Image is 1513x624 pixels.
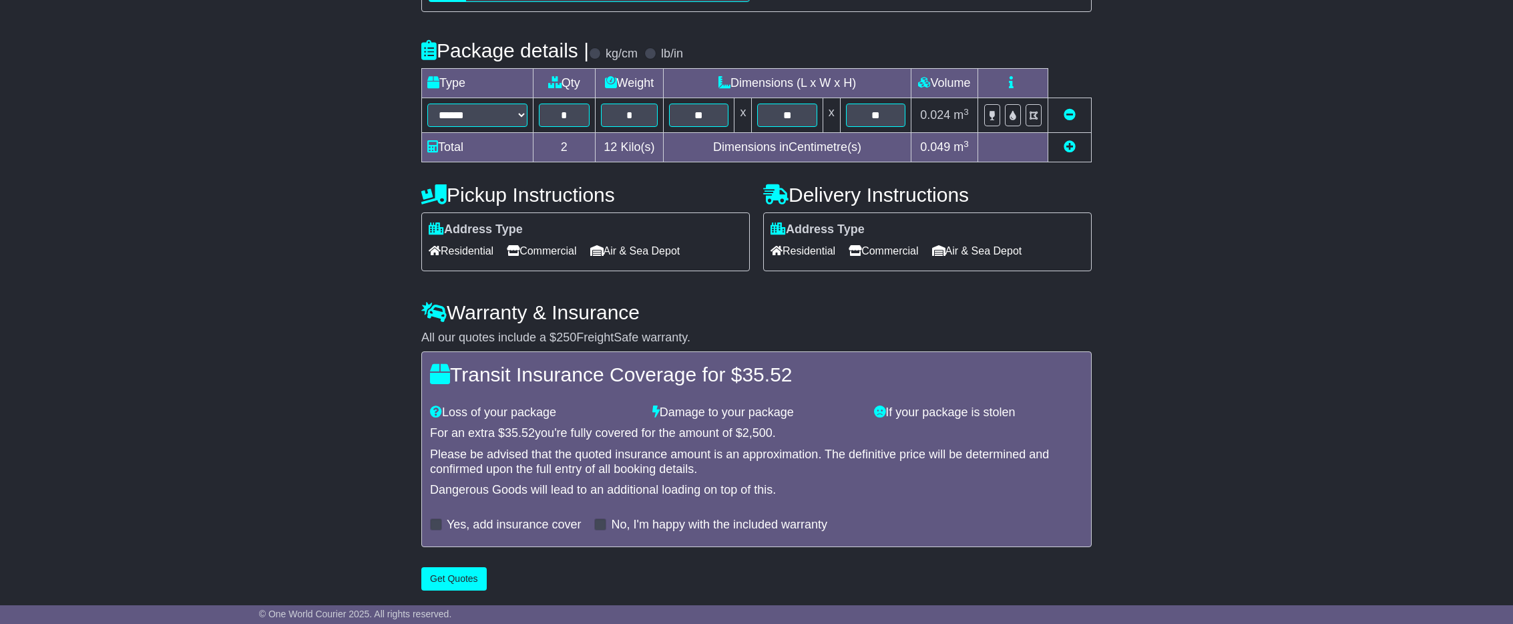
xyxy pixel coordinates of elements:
[595,69,664,98] td: Weight
[953,140,969,154] span: m
[920,108,950,122] span: 0.024
[920,140,950,154] span: 0.049
[963,107,969,117] sup: 3
[849,241,918,261] span: Commercial
[911,69,978,98] td: Volume
[422,69,533,98] td: Type
[421,39,589,61] h4: Package details |
[421,301,1092,323] h4: Warranty & Insurance
[734,98,752,133] td: x
[646,406,868,420] div: Damage to your package
[771,222,865,237] label: Address Type
[429,222,523,237] label: Address Type
[259,609,452,619] span: © One World Courier 2025. All rights reserved.
[611,518,827,532] label: No, I'm happy with the included warranty
[1064,108,1076,122] a: Remove this item
[953,108,969,122] span: m
[447,518,581,532] label: Yes, add insurance cover
[430,363,1083,385] h4: Transit Insurance Coverage for $
[604,140,617,154] span: 12
[595,133,664,162] td: Kilo(s)
[430,448,1083,476] div: Please be advised that the quoted insurance amount is an approximation. The definitive price will...
[421,184,750,206] h4: Pickup Instructions
[430,483,1083,498] div: Dangerous Goods will lead to an additional loading on top of this.
[664,69,911,98] td: Dimensions (L x W x H)
[823,98,840,133] td: x
[661,47,683,61] label: lb/in
[606,47,638,61] label: kg/cm
[422,133,533,162] td: Total
[664,133,911,162] td: Dimensions in Centimetre(s)
[429,241,493,261] span: Residential
[932,241,1022,261] span: Air & Sea Depot
[423,406,646,420] div: Loss of your package
[533,69,596,98] td: Qty
[742,363,792,385] span: 35.52
[421,567,487,591] button: Get Quotes
[742,426,773,440] span: 2,500
[430,426,1083,441] div: For an extra $ you're fully covered for the amount of $ .
[590,241,680,261] span: Air & Sea Depot
[556,331,576,344] span: 250
[533,133,596,162] td: 2
[1064,140,1076,154] a: Add new item
[505,426,535,440] span: 35.52
[867,406,1090,420] div: If your package is stolen
[507,241,576,261] span: Commercial
[771,241,835,261] span: Residential
[421,331,1092,345] div: All our quotes include a $ FreightSafe warranty.
[763,184,1092,206] h4: Delivery Instructions
[963,139,969,149] sup: 3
